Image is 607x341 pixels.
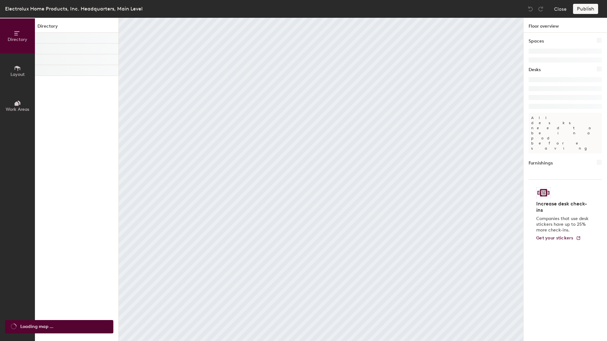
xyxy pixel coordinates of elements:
h1: Floor overview [524,18,607,33]
canvas: Map [119,18,523,341]
span: Layout [10,72,25,77]
span: Work Areas [6,107,29,112]
p: All desks need to be in a pod before saving [529,113,602,153]
img: Redo [537,6,544,12]
button: Close [554,4,567,14]
div: Electrolux Home Products, Inc. Headquarters, Main Level [5,5,143,13]
img: Sticker logo [536,187,551,198]
span: Get your stickers [536,235,573,241]
h4: Increase desk check-ins [536,201,590,213]
h1: Furnishings [529,160,553,167]
span: Directory [8,37,27,42]
img: Undo [527,6,534,12]
a: Get your stickers [536,236,581,241]
h1: Spaces [529,38,544,45]
h1: Desks [529,66,541,73]
span: Loading map ... [20,323,53,330]
h1: Directory [35,23,118,33]
p: Companies that use desk stickers have up to 25% more check-ins. [536,216,590,233]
